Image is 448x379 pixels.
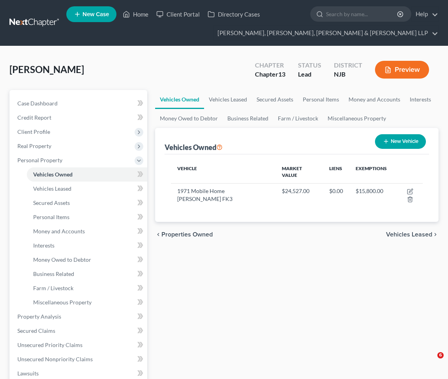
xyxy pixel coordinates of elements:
[17,100,58,107] span: Case Dashboard
[27,224,147,238] a: Money and Accounts
[27,182,147,196] a: Vehicles Leased
[11,96,147,111] a: Case Dashboard
[27,295,147,310] a: Miscellaneous Property
[27,210,147,224] a: Personal Items
[33,214,69,220] span: Personal Items
[11,310,147,324] a: Property Analysis
[33,285,73,291] span: Farm / Livestock
[214,26,438,40] a: [PERSON_NAME], [PERSON_NAME], [PERSON_NAME] & [PERSON_NAME] LLP
[9,64,84,75] span: [PERSON_NAME]
[334,61,362,70] div: District
[27,267,147,281] a: Business Related
[421,352,440,371] iframe: Intercom live chat
[33,171,73,178] span: Vehicles Owned
[323,109,391,128] a: Miscellaneous Property
[405,90,436,109] a: Interests
[386,231,432,238] span: Vehicles Leased
[155,109,223,128] a: Money Owed to Debtor
[33,228,85,235] span: Money and Accounts
[27,196,147,210] a: Secured Assets
[349,183,393,206] td: $15,800.00
[349,161,393,184] th: Exemptions
[17,356,93,362] span: Unsecured Nonpriority Claims
[17,341,82,348] span: Unsecured Priority Claims
[33,299,92,306] span: Miscellaneous Property
[278,70,285,78] span: 13
[33,242,54,249] span: Interests
[17,313,61,320] span: Property Analysis
[298,90,344,109] a: Personal Items
[155,90,204,109] a: Vehicles Owned
[152,7,204,21] a: Client Portal
[273,109,323,128] a: Farm / Livestock
[276,161,323,184] th: Market Value
[223,109,273,128] a: Business Related
[323,161,349,184] th: Liens
[11,111,147,125] a: Credit Report
[11,324,147,338] a: Secured Claims
[33,256,91,263] span: Money Owed to Debtor
[119,7,152,21] a: Home
[27,167,147,182] a: Vehicles Owned
[17,157,62,163] span: Personal Property
[323,183,349,206] td: $0.00
[33,199,70,206] span: Secured Assets
[255,70,285,79] div: Chapter
[375,134,426,149] button: New Vehicle
[82,11,109,17] span: New Case
[344,90,405,109] a: Money and Accounts
[252,90,298,109] a: Secured Assets
[386,231,439,238] button: Vehicles Leased chevron_right
[204,7,264,21] a: Directory Cases
[276,183,323,206] td: $24,527.00
[33,185,71,192] span: Vehicles Leased
[165,143,223,152] div: Vehicles Owned
[27,281,147,295] a: Farm / Livestock
[204,90,252,109] a: Vehicles Leased
[161,231,213,238] span: Properties Owned
[334,70,362,79] div: NJB
[17,327,55,334] span: Secured Claims
[432,231,439,238] i: chevron_right
[298,61,321,70] div: Status
[27,238,147,253] a: Interests
[17,114,51,121] span: Credit Report
[171,183,276,206] td: 1971 Mobile Home [PERSON_NAME] FK3
[412,7,438,21] a: Help
[171,161,276,184] th: Vehicle
[17,370,39,377] span: Lawsuits
[255,61,285,70] div: Chapter
[27,253,147,267] a: Money Owed to Debtor
[155,231,161,238] i: chevron_left
[33,270,74,277] span: Business Related
[437,352,444,358] span: 6
[11,352,147,366] a: Unsecured Nonpriority Claims
[11,338,147,352] a: Unsecured Priority Claims
[298,70,321,79] div: Lead
[17,128,50,135] span: Client Profile
[155,231,213,238] button: chevron_left Properties Owned
[326,7,398,21] input: Search by name...
[17,143,51,149] span: Real Property
[375,61,429,79] button: Preview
